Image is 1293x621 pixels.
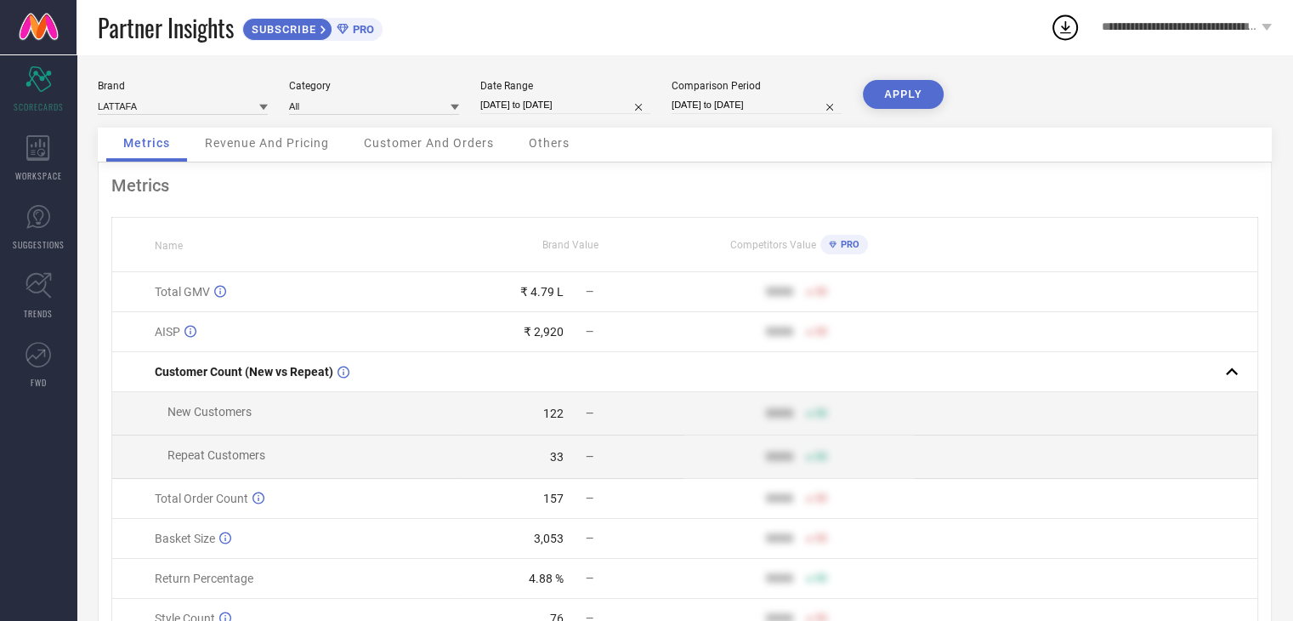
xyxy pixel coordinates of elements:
span: Name [155,240,183,252]
span: Others [529,136,570,150]
div: ₹ 2,920 [524,325,564,339]
input: Select comparison period [672,96,842,114]
span: Basket Size [155,532,215,545]
span: Return Percentage [155,572,253,585]
span: Customer Count (New vs Repeat) [155,365,333,379]
span: PRO [349,23,374,36]
span: PRO [836,239,859,250]
div: 9999 [766,325,793,339]
div: 9999 [766,285,793,299]
div: 9999 [766,407,793,420]
div: Date Range [480,80,650,92]
span: Brand Value [542,239,598,251]
span: — [586,493,593,504]
span: — [586,533,593,544]
div: Comparison Period [672,80,842,92]
span: New Customers [167,405,252,419]
span: — [586,326,593,338]
span: Customer And Orders [364,136,494,150]
span: Metrics [123,136,170,150]
div: 157 [543,492,564,505]
span: SUBSCRIBE [243,23,320,36]
div: 9999 [766,572,793,585]
span: WORKSPACE [15,169,62,182]
div: ₹ 4.79 L [520,285,564,299]
span: Revenue And Pricing [205,136,329,150]
span: — [586,286,593,298]
span: 50 [815,533,827,544]
span: Competitors Value [730,239,816,251]
button: APPLY [863,80,944,109]
div: Brand [98,80,268,92]
span: 50 [815,286,827,298]
span: Total Order Count [155,492,248,505]
div: 9999 [766,492,793,505]
span: 50 [815,407,827,419]
span: — [586,451,593,463]
span: SCORECARDS [14,100,64,113]
div: 9999 [766,532,793,545]
span: — [586,407,593,419]
div: Open download list [1050,12,1080,43]
span: TRENDS [24,307,53,320]
div: 122 [543,407,564,420]
span: 50 [815,451,827,463]
input: Select date range [480,96,650,114]
div: 9999 [766,450,793,464]
span: 50 [815,493,827,504]
span: SUGGESTIONS [13,238,65,251]
span: — [586,573,593,584]
div: Metrics [111,175,1258,196]
span: 50 [815,326,827,338]
div: 33 [550,450,564,464]
span: Partner Insights [98,10,234,45]
div: 3,053 [534,532,564,545]
span: FWD [31,376,47,389]
span: Repeat Customers [167,448,265,462]
a: SUBSCRIBEPRO [242,14,383,41]
div: Category [289,80,459,92]
div: 4.88 % [529,572,564,585]
span: Total GMV [155,285,210,299]
span: AISP [155,325,180,339]
span: 50 [815,573,827,584]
